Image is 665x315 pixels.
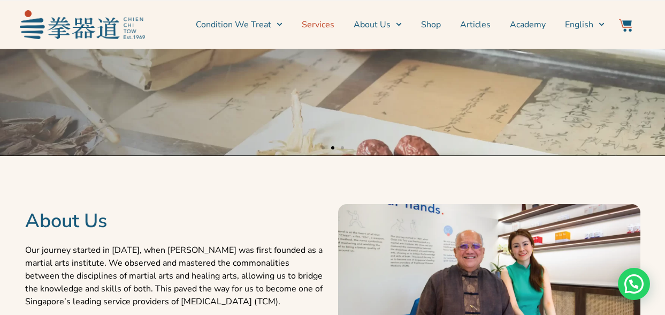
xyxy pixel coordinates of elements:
a: Academy [510,11,546,38]
a: Services [302,11,334,38]
span: Go to slide 3 [341,146,344,149]
a: About Us [354,11,402,38]
a: Articles [460,11,491,38]
span: English [565,18,593,31]
h2: About Us [25,209,327,233]
img: Website Icon-03 [619,19,632,32]
span: Go to slide 1 [322,146,325,149]
a: Shop [421,11,441,38]
span: Go to slide 2 [331,146,334,149]
nav: Menu [150,11,605,38]
a: English [565,11,605,38]
p: Our journey started in [DATE], when [PERSON_NAME] was first founded as a martial arts institute. ... [25,244,327,308]
a: Condition We Treat [196,11,282,38]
